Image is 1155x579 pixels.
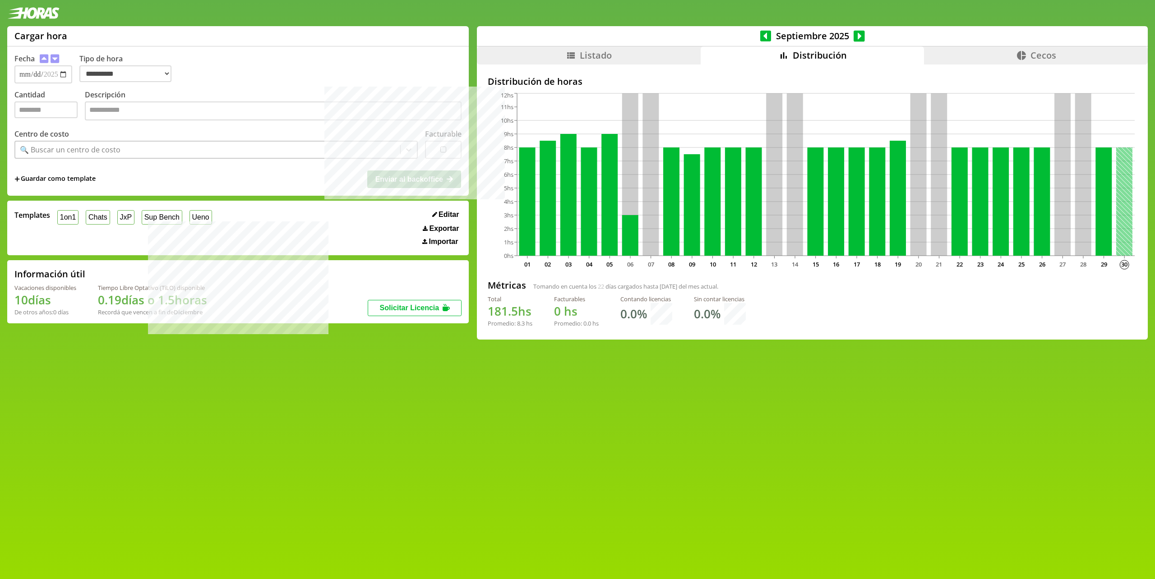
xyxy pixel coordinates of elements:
button: JxP [117,210,134,224]
div: 🔍 Buscar un centro de costo [20,145,120,155]
span: 22 [598,282,604,290]
span: Listado [580,49,612,61]
text: 10 [710,260,716,268]
label: Fecha [14,54,35,64]
text: 12 [751,260,757,268]
tspan: 6hs [504,170,513,179]
div: De otros años: 0 días [14,308,76,316]
img: logotipo [7,7,60,19]
tspan: 7hs [504,157,513,165]
text: 03 [565,260,572,268]
span: 181.5 [488,303,518,319]
label: Descripción [85,90,462,123]
text: 11 [730,260,736,268]
text: 21 [936,260,942,268]
text: 28 [1080,260,1086,268]
span: Templates [14,210,50,220]
span: 0.0 [583,319,591,327]
label: Facturable [425,129,462,139]
label: Centro de costo [14,129,69,139]
div: Vacaciones disponibles [14,284,76,292]
button: 1on1 [57,210,79,224]
button: Chats [86,210,110,224]
span: Cecos [1030,49,1056,61]
span: Importar [429,238,458,246]
h1: 0.19 días o 1.5 horas [98,292,207,308]
div: Facturables [554,295,599,303]
text: 02 [545,260,551,268]
text: 13 [771,260,777,268]
button: Exportar [420,224,462,233]
span: Distribución [793,49,847,61]
span: +Guardar como template [14,174,96,184]
label: Tipo de hora [79,54,179,83]
text: 08 [668,260,675,268]
h2: Métricas [488,279,526,291]
h2: Información útil [14,268,85,280]
tspan: 8hs [504,143,513,152]
text: 16 [833,260,839,268]
text: 20 [915,260,922,268]
div: Recordá que vencen a fin de [98,308,207,316]
text: 18 [874,260,881,268]
text: 07 [648,260,654,268]
h1: hs [488,303,532,319]
span: Editar [439,211,459,219]
text: 06 [627,260,633,268]
tspan: 3hs [504,211,513,219]
text: 04 [586,260,593,268]
div: Promedio: hs [554,319,599,327]
button: Sup Bench [142,210,182,224]
div: Total [488,295,532,303]
button: Ueno [189,210,212,224]
span: Solicitar Licencia [380,304,439,312]
h1: 0.0 % [694,306,721,322]
text: 23 [977,260,984,268]
h2: Distribución de horas [488,75,1137,87]
span: Septiembre 2025 [771,30,854,42]
text: 24 [998,260,1004,268]
tspan: 2hs [504,225,513,233]
text: 29 [1101,260,1107,268]
div: Contando licencias [620,295,672,303]
h1: 0.0 % [620,306,647,322]
span: Tomando en cuenta los días cargados hasta [DATE] del mes actual. [533,282,718,290]
tspan: 1hs [504,238,513,246]
text: 09 [689,260,695,268]
tspan: 5hs [504,184,513,192]
h1: Cargar hora [14,30,67,42]
input: Cantidad [14,101,78,118]
b: Diciembre [174,308,203,316]
tspan: 10hs [501,116,513,124]
h1: 10 días [14,292,76,308]
button: Editar [430,210,462,219]
text: 05 [606,260,613,268]
text: 26 [1039,260,1045,268]
tspan: 0hs [504,252,513,260]
div: Promedio: hs [488,319,532,327]
text: 15 [813,260,819,268]
text: 19 [895,260,901,268]
span: 8.3 [517,319,525,327]
tspan: 4hs [504,198,513,206]
text: 14 [792,260,799,268]
span: 0 [554,303,561,319]
span: Exportar [430,225,459,233]
div: Tiempo Libre Optativo (TiLO) disponible [98,284,207,292]
select: Tipo de hora [79,65,171,82]
text: 25 [1018,260,1025,268]
text: 01 [524,260,531,268]
label: Cantidad [14,90,85,123]
text: 17 [854,260,860,268]
text: 30 [1121,260,1127,268]
div: Sin contar licencias [694,295,746,303]
tspan: 9hs [504,130,513,138]
button: Solicitar Licencia [368,300,462,316]
span: + [14,174,20,184]
text: 22 [956,260,963,268]
text: 27 [1059,260,1066,268]
tspan: 11hs [501,103,513,111]
tspan: 12hs [501,91,513,99]
textarea: Descripción [85,101,462,120]
h1: hs [554,303,599,319]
